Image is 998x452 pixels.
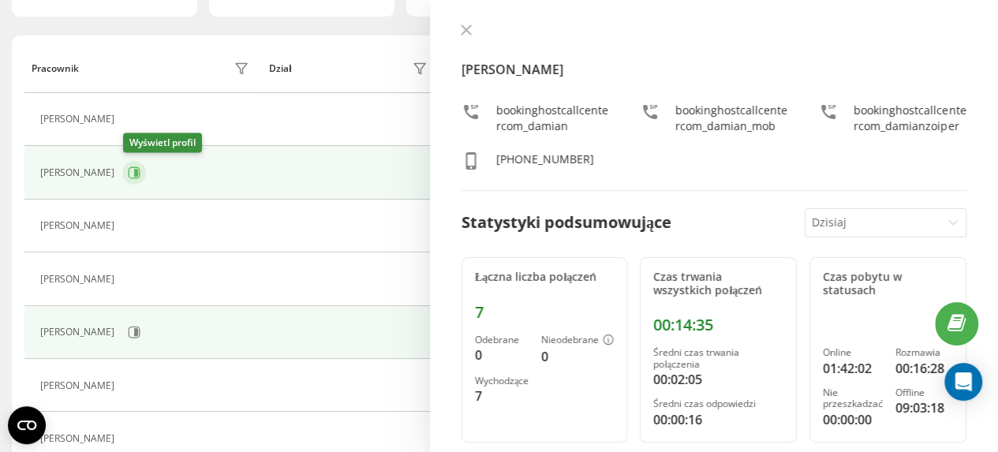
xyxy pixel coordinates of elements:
[823,347,883,358] div: Online
[823,359,883,378] div: 01:42:02
[854,103,966,134] div: bookinghostcallcentercom_damianzoiper
[475,334,529,346] div: Odebrane
[32,63,79,74] div: Pracownik
[653,347,783,370] div: Średni czas trwania połączenia
[40,114,118,125] div: [PERSON_NAME]
[541,334,614,347] div: Nieodebrane
[653,271,783,297] div: Czas trwania wszystkich połączeń
[475,346,529,364] div: 0
[475,387,529,405] div: 7
[895,359,953,378] div: 00:16:28
[40,327,118,338] div: [PERSON_NAME]
[475,303,614,322] div: 7
[496,103,609,134] div: bookinghostcallcentercom_damian
[895,398,953,417] div: 09:03:18
[8,406,46,444] button: Open CMP widget
[269,63,291,74] div: Dział
[40,167,118,178] div: [PERSON_NAME]
[895,347,953,358] div: Rozmawia
[823,271,953,297] div: Czas pobytu w statusach
[541,347,614,366] div: 0
[895,387,953,398] div: Offline
[675,103,788,134] div: bookinghostcallcentercom_damian_mob
[462,60,966,79] h4: [PERSON_NAME]
[653,370,783,389] div: 00:02:05
[40,274,118,285] div: [PERSON_NAME]
[823,410,883,429] div: 00:00:00
[475,271,614,284] div: Łączna liczba połączeń
[496,151,594,174] div: [PHONE_NUMBER]
[653,316,783,334] div: 00:14:35
[475,375,529,387] div: Wychodzące
[40,380,118,391] div: [PERSON_NAME]
[823,387,883,410] div: Nie przeszkadzać
[653,398,783,409] div: Średni czas odpowiedzi
[653,410,783,429] div: 00:00:16
[40,433,118,444] div: [PERSON_NAME]
[123,133,202,153] div: Wyświetl profil
[462,211,671,234] div: Statystyki podsumowujące
[40,220,118,231] div: [PERSON_NAME]
[944,363,982,401] div: Open Intercom Messenger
